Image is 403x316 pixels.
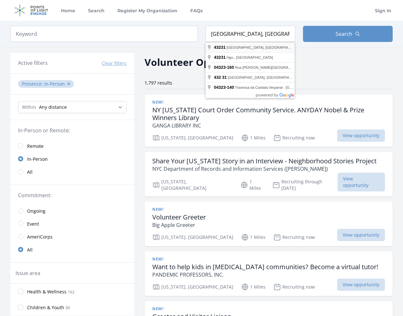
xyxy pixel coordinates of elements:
[214,65,234,70] span: 04323-160
[10,139,134,152] a: Remote
[18,305,23,310] input: Children & Youth 90
[152,271,378,279] p: PANDEMIC PROFESSORS, INC.
[27,221,39,227] span: Event
[27,289,66,295] span: Health & Wellness
[152,283,233,291] p: [US_STATE], [GEOGRAPHIC_DATA]
[145,80,172,86] span: 1,797 results
[152,165,377,173] p: NYC Department of Records and Information Services ([PERSON_NAME])
[228,76,304,79] span: [GEOGRAPHIC_DATA], [GEOGRAPHIC_DATA]
[152,263,378,271] h3: Want to help kids in [MEDICAL_DATA] communities? Become a virtual tutor!
[18,191,126,199] legend: Commitment:
[27,143,44,149] span: Remote
[227,56,273,59] span: Hgo., [GEOGRAPHIC_DATA]
[10,26,198,42] input: Keyword
[15,269,40,277] legend: Issue area
[272,178,338,191] p: Recruiting through [DATE]
[44,81,65,87] span: In-Person
[241,233,266,241] p: 1 Miles
[337,279,385,291] span: View opportunity
[214,75,227,80] span: 432 31
[240,178,265,191] p: 1 Miles
[338,173,385,191] span: View opportunity
[145,152,393,197] a: Share Your [US_STATE] Story in an Interview - Neighborhood Stories Project NYC Department of Reco...
[152,207,163,212] span: New!
[152,122,385,129] p: GANGA LIBRARY INC
[152,213,206,221] h3: Volunteer Greeter
[214,45,226,50] span: 43231
[10,152,134,165] a: In-Person
[27,169,33,175] span: All
[337,229,385,241] span: View opportunity
[145,55,264,69] h2: Volunteer Opportunities
[65,305,70,311] span: 90
[68,289,75,295] span: 162
[241,283,266,291] p: 1 Miles
[273,134,315,142] p: Recruiting now
[22,81,44,87] span: Presence :
[102,60,126,66] button: Clear filters
[18,127,126,134] legend: In-Person or Remote:
[152,306,163,311] span: New!
[10,243,134,256] a: All
[152,134,233,142] p: [US_STATE], [GEOGRAPHIC_DATA]
[27,208,45,214] span: Ongoing
[227,46,341,49] span: [GEOGRAPHIC_DATA], [GEOGRAPHIC_DATA], [GEOGRAPHIC_DATA]
[145,202,393,246] a: New! Volunteer Greeter Big Apple Greeter [US_STATE], [GEOGRAPHIC_DATA] 1 Miles Recruiting now Vie...
[337,129,385,142] span: View opportunity
[27,234,53,240] span: AmeriCorps
[214,55,226,60] span: 43231
[152,178,233,191] p: [US_STATE], [GEOGRAPHIC_DATA]
[27,156,48,162] span: In-Person
[18,289,23,294] input: Health & Wellness 162
[152,233,233,241] p: [US_STATE], [GEOGRAPHIC_DATA]
[152,257,163,262] span: New!
[273,233,315,241] p: Recruiting now
[145,251,393,296] a: New! Want to help kids in [MEDICAL_DATA] communities? Become a virtual tutor! PANDEMIC PROFESSORS...
[152,106,385,122] h3: NY [US_STATE] Court Order Community Service. ANYDAY Nobel & Prize Winners Library
[10,204,134,217] a: Ongoing
[273,283,315,291] p: Recruiting now
[241,134,266,142] p: 1 Miles
[152,221,206,229] p: Big Apple Greeter
[10,165,134,178] a: All
[27,304,64,311] span: Children & Youth
[152,157,377,165] h3: Share Your [US_STATE] Story in an Interview - Neighborhood Stories Project
[214,85,234,90] span: 04323-140
[10,217,134,230] a: Event
[206,26,295,42] input: Location
[18,59,48,67] h3: Active filters
[67,81,71,87] button: ✕
[10,230,134,243] a: AmeriCorps
[27,247,33,253] span: All
[18,101,126,113] select: Search Radius
[145,95,393,147] a: New! NY [US_STATE] Court Order Community Service. ANYDAY Nobel & Prize Winners Library GANGA LIBR...
[152,100,163,105] span: New!
[336,30,352,38] span: Search
[303,26,393,42] button: Search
